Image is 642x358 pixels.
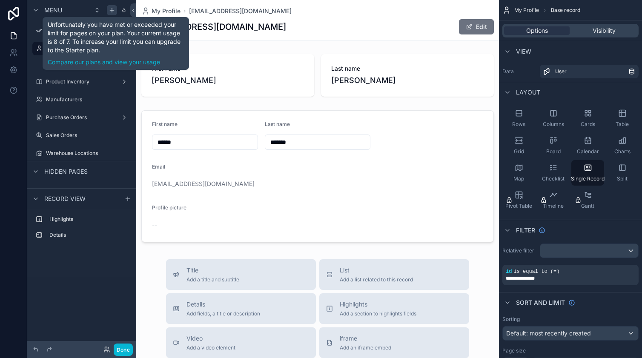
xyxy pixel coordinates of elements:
[502,106,535,131] button: Rows
[141,7,181,15] a: My Profile
[514,7,539,14] span: My Profile
[502,316,520,323] label: Sorting
[44,195,86,203] span: Record view
[46,96,129,103] label: Manufacturers
[543,203,564,209] span: Timeline
[506,329,591,337] span: Default: most recently created
[46,150,129,157] label: Warehouse Locations
[571,133,604,158] button: Calendar
[44,6,62,14] span: Menu
[32,111,131,124] a: Purchase Orders
[593,26,616,35] span: Visibility
[606,133,639,158] button: Charts
[606,160,639,186] button: Split
[46,132,129,139] label: Sales Orders
[537,106,570,131] button: Columns
[546,148,561,155] span: Board
[502,326,639,341] button: Default: most recently created
[502,187,535,213] button: Pivot Table
[502,160,535,186] button: Map
[459,19,494,34] button: Edit
[571,187,604,213] button: Gantt
[48,58,184,66] a: Compare our plans and view your usage
[32,42,131,55] a: My Profile
[551,7,580,14] span: Base record
[502,247,536,254] label: Relative filter
[543,121,564,128] span: Columns
[617,175,628,182] span: Split
[49,216,128,223] label: Highlights
[571,160,604,186] button: Single Record
[606,106,639,131] button: Table
[614,148,631,155] span: Charts
[505,203,532,209] span: Pivot Table
[542,175,565,182] span: Checklist
[513,269,559,275] span: is equal to (=)
[46,78,118,85] label: Product Inventory
[502,68,536,75] label: Data
[32,24,131,37] a: App Setup
[513,175,524,182] span: Map
[516,47,531,56] span: View
[526,26,548,35] span: Options
[537,133,570,158] button: Board
[114,344,133,356] button: Done
[555,68,567,75] span: User
[516,88,540,97] span: Layout
[44,167,88,176] span: Hidden pages
[27,209,136,250] div: scrollable content
[502,133,535,158] button: Grid
[571,175,605,182] span: Single Record
[152,7,181,15] span: My Profile
[581,203,594,209] span: Gantt
[512,121,525,128] span: Rows
[48,20,184,66] div: Unfortunately you have met or exceeded your limit for pages on your plan. Your current usage is 8...
[49,232,128,238] label: Details
[189,7,292,15] a: [EMAIL_ADDRESS][DOMAIN_NAME]
[32,93,131,106] a: Manufacturers
[46,114,118,121] label: Purchase Orders
[577,148,599,155] span: Calendar
[516,298,565,307] span: Sort And Limit
[581,121,595,128] span: Cards
[141,21,286,33] h1: [EMAIL_ADDRESS][DOMAIN_NAME]
[616,121,629,128] span: Table
[32,75,131,89] a: Product Inventory
[537,160,570,186] button: Checklist
[540,65,639,78] a: User
[514,148,524,155] span: Grid
[516,226,535,235] span: Filter
[32,129,131,142] a: Sales Orders
[506,269,512,275] span: id
[32,146,131,160] a: Warehouse Locations
[537,187,570,213] button: Timeline
[571,106,604,131] button: Cards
